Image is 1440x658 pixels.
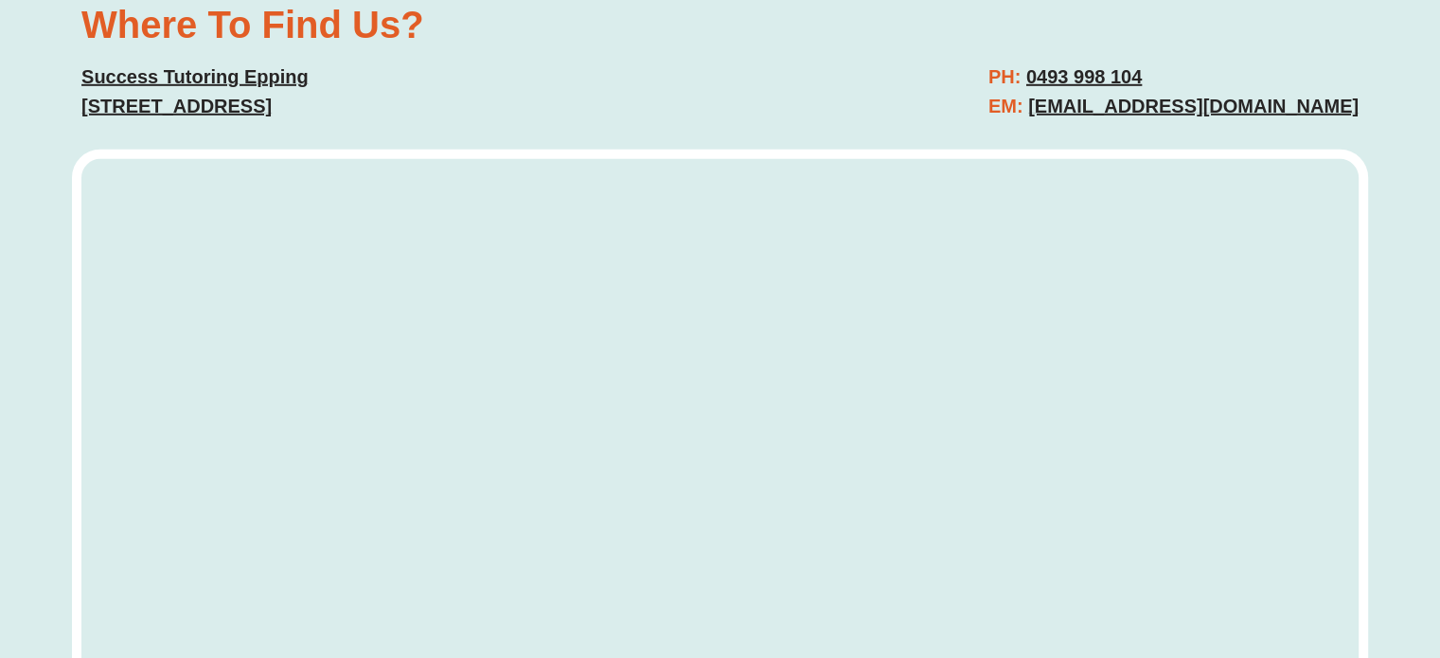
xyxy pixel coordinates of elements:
[988,66,1021,87] span: PH:
[1026,66,1142,87] a: 0493 998 104
[1028,96,1359,116] a: [EMAIL_ADDRESS][DOMAIN_NAME]
[988,96,1023,116] span: EM:
[81,6,701,44] h2: Where To Find Us?
[81,66,309,116] a: Success Tutoring Epping[STREET_ADDRESS]
[1125,445,1440,658] iframe: Chat Widget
